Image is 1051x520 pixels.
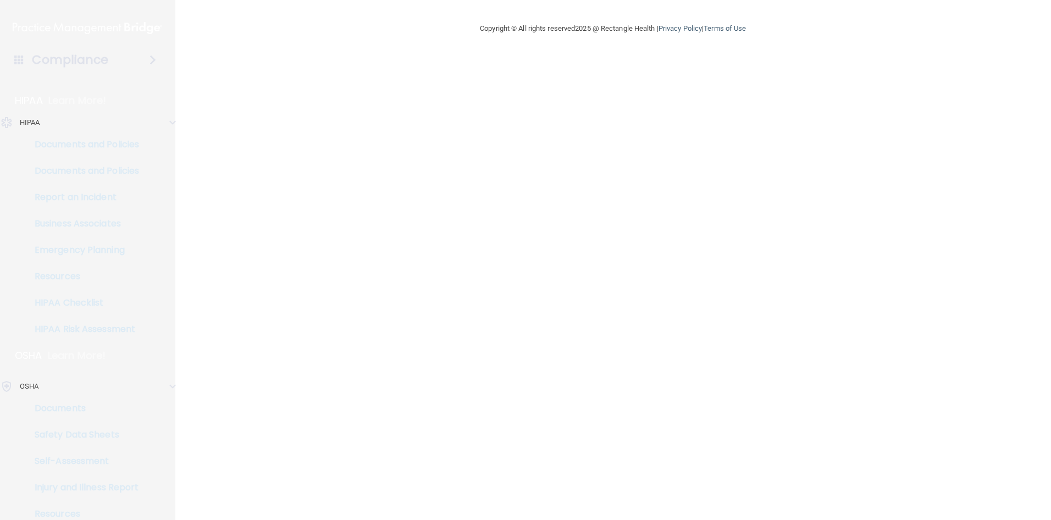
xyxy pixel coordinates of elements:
[7,456,157,467] p: Self-Assessment
[7,482,157,493] p: Injury and Illness Report
[15,349,42,362] p: OSHA
[704,24,746,32] a: Terms of Use
[48,349,106,362] p: Learn More!
[7,429,157,440] p: Safety Data Sheets
[7,403,157,414] p: Documents
[7,508,157,519] p: Resources
[20,380,38,393] p: OSHA
[7,324,157,335] p: HIPAA Risk Assessment
[48,94,107,107] p: Learn More!
[13,17,162,39] img: PMB logo
[20,116,40,129] p: HIPAA
[659,24,702,32] a: Privacy Policy
[15,94,43,107] p: HIPAA
[7,271,157,282] p: Resources
[7,192,157,203] p: Report an Incident
[7,165,157,176] p: Documents and Policies
[32,52,108,68] h4: Compliance
[7,297,157,308] p: HIPAA Checklist
[7,139,157,150] p: Documents and Policies
[7,245,157,256] p: Emergency Planning
[412,11,814,46] div: Copyright © All rights reserved 2025 @ Rectangle Health | |
[7,218,157,229] p: Business Associates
